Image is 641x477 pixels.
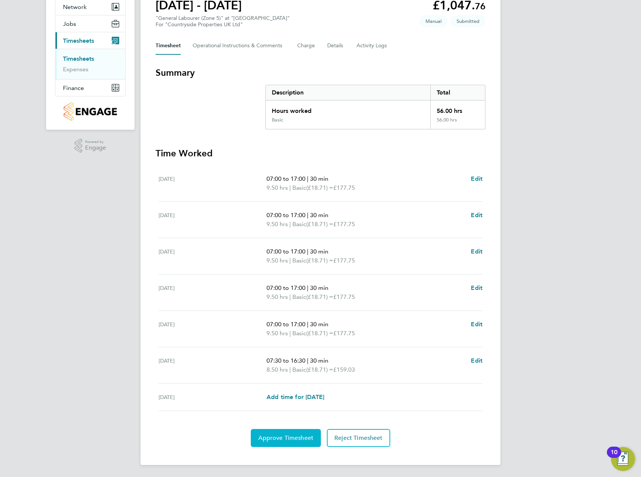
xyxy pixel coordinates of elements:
span: 07:00 to 17:00 [267,175,306,182]
span: Edit [471,284,482,291]
button: Open Resource Center, 10 new notifications [611,447,635,471]
span: 07:00 to 17:00 [267,248,306,255]
div: 56.00 hrs [430,117,485,129]
span: 07:30 to 16:30 [267,357,306,364]
span: £177.75 [333,184,355,191]
div: [DATE] [159,211,267,229]
span: £159.03 [333,366,355,373]
span: | [307,248,309,255]
span: 8.50 hrs [267,366,288,373]
span: | [307,321,309,328]
div: 10 [611,452,617,462]
div: [DATE] [159,174,267,192]
a: Powered byEngage [75,139,106,153]
button: Details [327,37,344,55]
div: Timesheets [55,49,125,79]
div: Basic [272,117,283,123]
a: Edit [471,283,482,292]
span: 07:00 to 17:00 [267,211,306,219]
span: Powered by [85,139,106,145]
span: 9.50 hrs [267,220,288,228]
div: [DATE] [159,247,267,265]
span: Edit [471,357,482,364]
div: [DATE] [159,320,267,338]
h3: Time Worked [156,147,485,159]
span: Basic [292,329,306,338]
span: 9.50 hrs [267,257,288,264]
span: Edit [471,321,482,328]
span: 30 min [310,248,328,255]
span: Approve Timesheet [258,434,313,442]
span: 9.50 hrs [267,184,288,191]
span: 9.50 hrs [267,293,288,300]
span: Reject Timesheet [334,434,383,442]
span: | [307,357,309,364]
span: (£18.71) = [306,366,333,373]
span: Network [63,3,87,10]
span: Edit [471,175,482,182]
button: Finance [55,79,125,96]
span: Basic [292,256,306,265]
span: Timesheets [63,37,94,44]
span: £177.75 [333,293,355,300]
span: Finance [63,84,84,91]
div: [DATE] [159,356,267,374]
button: Activity Logs [356,37,388,55]
div: Description [266,85,430,100]
a: Edit [471,211,482,220]
span: Engage [85,145,106,151]
div: Summary [265,85,485,129]
span: 30 min [310,321,328,328]
a: Edit [471,174,482,183]
button: Operational Instructions & Comments [193,37,285,55]
span: Basic [292,365,306,374]
button: Charge [297,37,315,55]
img: countryside-properties-logo-retina.png [64,102,117,121]
span: £177.75 [333,220,355,228]
span: (£18.71) = [306,330,333,337]
span: 76 [475,1,485,12]
a: Edit [471,247,482,256]
span: | [289,330,291,337]
span: Jobs [63,20,76,27]
span: (£18.71) = [306,184,333,191]
span: 9.50 hrs [267,330,288,337]
a: Edit [471,356,482,365]
span: 30 min [310,211,328,219]
span: This timesheet is Submitted. [451,15,485,27]
a: Expenses [63,66,88,73]
button: Jobs [55,15,125,32]
span: | [307,175,309,182]
button: Timesheet [156,37,181,55]
span: Basic [292,220,306,229]
a: Timesheets [63,55,94,62]
span: 30 min [310,357,328,364]
section: Timesheet [156,67,485,447]
button: Timesheets [55,32,125,49]
div: For "Countryside Properties UK Ltd" [156,21,290,28]
span: | [289,257,291,264]
span: (£18.71) = [306,293,333,300]
span: 30 min [310,175,328,182]
a: Go to home page [55,102,126,121]
span: 07:00 to 17:00 [267,284,306,291]
span: | [307,211,309,219]
div: "General Labourer (Zone 5)" at "[GEOGRAPHIC_DATA]" [156,15,290,28]
span: Basic [292,183,306,192]
span: | [289,220,291,228]
span: (£18.71) = [306,257,333,264]
div: Total [430,85,485,100]
div: [DATE] [159,393,267,402]
a: Edit [471,320,482,329]
span: | [307,284,309,291]
span: £177.75 [333,330,355,337]
div: Hours worked [266,100,430,117]
span: Basic [292,292,306,301]
button: Approve Timesheet [251,429,321,447]
span: £177.75 [333,257,355,264]
span: | [289,184,291,191]
div: [DATE] [159,283,267,301]
span: 07:00 to 17:00 [267,321,306,328]
span: Add time for [DATE] [267,393,324,400]
span: | [289,366,291,373]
